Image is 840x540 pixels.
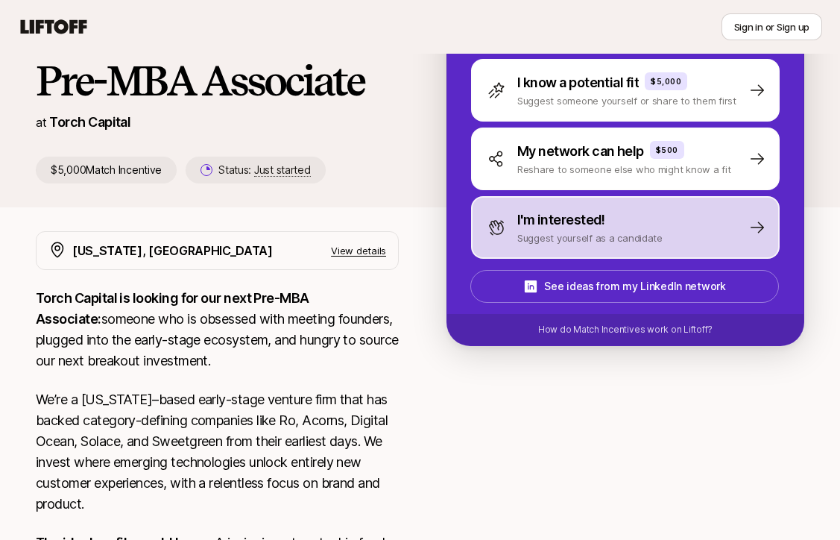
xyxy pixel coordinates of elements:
[470,270,779,303] button: See ideas from my LinkedIn network
[36,288,399,371] p: someone who is obsessed with meeting founders, plugged into the early-stage ecosystem, and hungry...
[721,13,822,40] button: Sign in or Sign up
[517,93,736,108] p: Suggest someone yourself or share to them first
[517,210,605,230] p: I'm interested!
[656,144,678,156] p: $500
[36,58,399,103] h1: Pre-MBA Associate
[517,72,639,93] p: I know a potential fit
[36,290,312,327] strong: Torch Capital is looking for our next Pre-MBA Associate:
[72,241,273,260] p: [US_STATE], [GEOGRAPHIC_DATA]
[49,114,130,130] a: Torch Capital
[651,75,681,87] p: $5,000
[36,113,46,132] p: at
[331,243,386,258] p: View details
[36,389,399,515] p: We’re a [US_STATE]–based early-stage venture firm that has backed category-defining companies lik...
[517,162,731,177] p: Reshare to someone else who might know a fit
[36,157,177,183] p: $5,000 Match Incentive
[517,141,644,162] p: My network can help
[254,163,311,177] span: Just started
[544,277,725,295] p: See ideas from my LinkedIn network
[517,230,663,245] p: Suggest yourself as a candidate
[218,161,310,179] p: Status:
[538,323,713,336] p: How do Match Incentives work on Liftoff?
